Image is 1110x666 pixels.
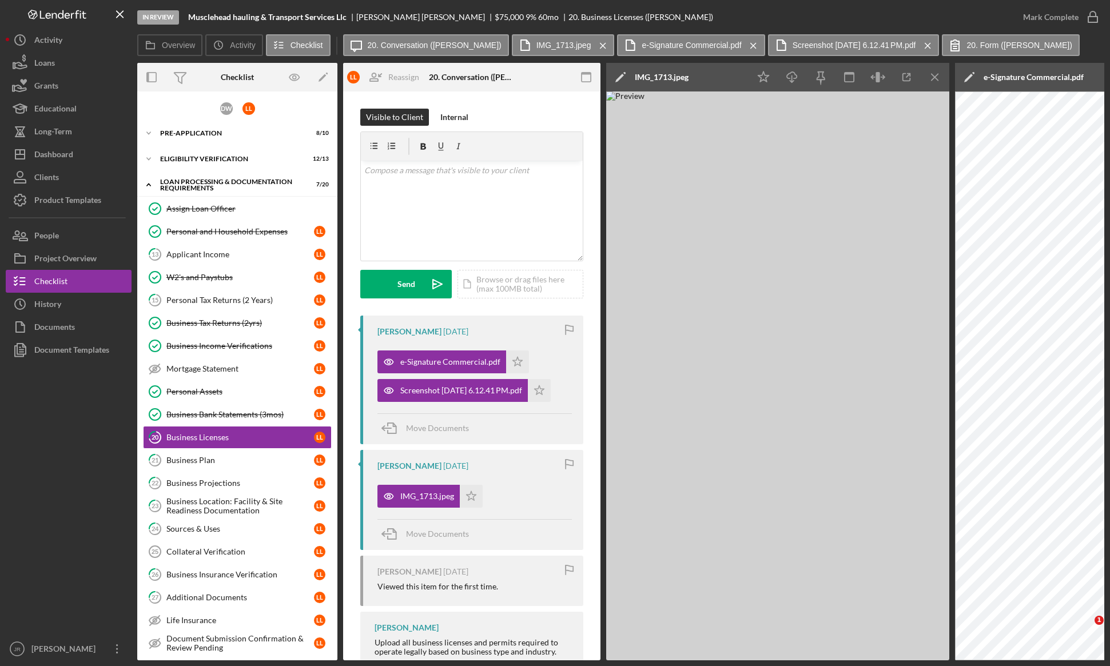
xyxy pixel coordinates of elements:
[166,364,314,373] div: Mortgage Statement
[314,637,325,649] div: L L
[347,71,360,83] div: L L
[377,414,480,442] button: Move Documents
[14,646,21,652] text: JR
[143,586,332,609] a: 27Additional DocumentsLL
[166,250,314,259] div: Applicant Income
[341,66,431,89] button: LLReassign
[160,155,300,162] div: Eligibility Verification
[160,130,300,137] div: Pre-Application
[34,338,109,364] div: Document Templates
[143,312,332,334] a: Business Tax Returns (2yrs)LL
[6,51,132,74] button: Loans
[536,41,591,50] label: IMG_1713.jpeg
[512,34,615,56] button: IMG_1713.jpeg
[6,293,132,316] button: History
[34,51,55,77] div: Loans
[6,316,132,338] a: Documents
[6,74,132,97] button: Grants
[166,318,314,328] div: Business Tax Returns (2yrs)
[34,270,67,296] div: Checklist
[526,13,536,22] div: 9 %
[166,497,314,515] div: Business Location: Facility & Site Readiness Documentation
[34,29,62,54] div: Activity
[143,197,332,220] a: Assign Loan Officer
[1095,616,1104,625] span: 1
[6,189,132,212] button: Product Templates
[152,502,158,509] tspan: 23
[495,12,524,22] span: $75,000
[166,227,314,236] div: Personal and Household Expenses
[400,357,500,366] div: e-Signature Commercial.pdf
[6,247,132,270] a: Project Overview
[375,638,572,656] div: Upload all business licenses and permits required to operate legally based on business type and i...
[166,433,314,442] div: Business Licenses
[143,540,332,563] a: 25Collateral VerificationLL
[314,454,325,466] div: L L
[308,130,329,137] div: 8 / 10
[166,593,314,602] div: Additional Documents
[166,341,314,350] div: Business Income Verifications
[308,155,329,162] div: 12 / 13
[635,73,689,82] div: IMG_1713.jpeg
[314,592,325,603] div: L L
[143,426,332,449] a: 20Business LicensesLL
[166,387,314,396] div: Personal Assets
[143,403,332,426] a: Business Bank Statements (3mos)LL
[966,41,1072,50] label: 20. Form ([PERSON_NAME])
[152,571,159,578] tspan: 26
[377,582,498,591] div: Viewed this item for the first time.
[221,73,254,82] div: Checklist
[377,327,441,336] div: [PERSON_NAME]
[314,317,325,329] div: L L
[406,423,469,433] span: Move Documents
[188,13,347,22] b: Musclehead hauling & Transport Services Llc
[397,270,415,298] div: Send
[291,41,323,50] label: Checklist
[6,224,132,247] button: People
[368,41,502,50] label: 20. Conversation ([PERSON_NAME])
[429,73,515,82] div: 20. Conversation ([PERSON_NAME])
[314,249,325,260] div: L L
[162,41,195,50] label: Overview
[377,461,441,470] div: [PERSON_NAME]
[6,270,132,293] button: Checklist
[34,97,77,123] div: Educational
[166,570,314,579] div: Business Insurance Verification
[152,296,158,304] tspan: 15
[143,472,332,494] a: 22Business ProjectionsLL
[6,97,132,120] a: Educational
[6,338,132,361] a: Document Templates
[400,386,522,395] div: Screenshot [DATE] 6.12.41 PM.pdf
[34,189,101,214] div: Product Templates
[143,220,332,243] a: Personal and Household ExpensesLL
[166,204,331,213] div: Assign Loan Officer
[166,296,314,305] div: Personal Tax Returns (2 Years)
[220,102,233,115] div: D W
[343,34,509,56] button: 20. Conversation ([PERSON_NAME])
[152,479,158,486] tspan: 22
[314,409,325,420] div: L L
[166,616,314,625] div: Life Insurance
[166,547,314,556] div: Collateral Verification
[230,41,255,50] label: Activity
[984,73,1084,82] div: e-Signature Commercial.pdf
[143,449,332,472] a: 21Business PlanLL
[768,34,940,56] button: Screenshot [DATE] 6.12.41 PM.pdf
[314,500,325,512] div: L L
[34,247,97,273] div: Project Overview
[400,492,454,501] div: IMG_1713.jpeg
[166,478,314,488] div: Business Projections
[366,109,423,126] div: Visible to Client
[266,34,331,56] button: Checklist
[443,327,468,336] time: 2025-07-31 09:17
[34,143,73,169] div: Dashboard
[314,432,325,443] div: L L
[314,294,325,306] div: L L
[314,477,325,489] div: L L
[6,120,132,143] button: Long-Term
[356,13,495,22] div: [PERSON_NAME] [PERSON_NAME]
[34,120,72,146] div: Long-Term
